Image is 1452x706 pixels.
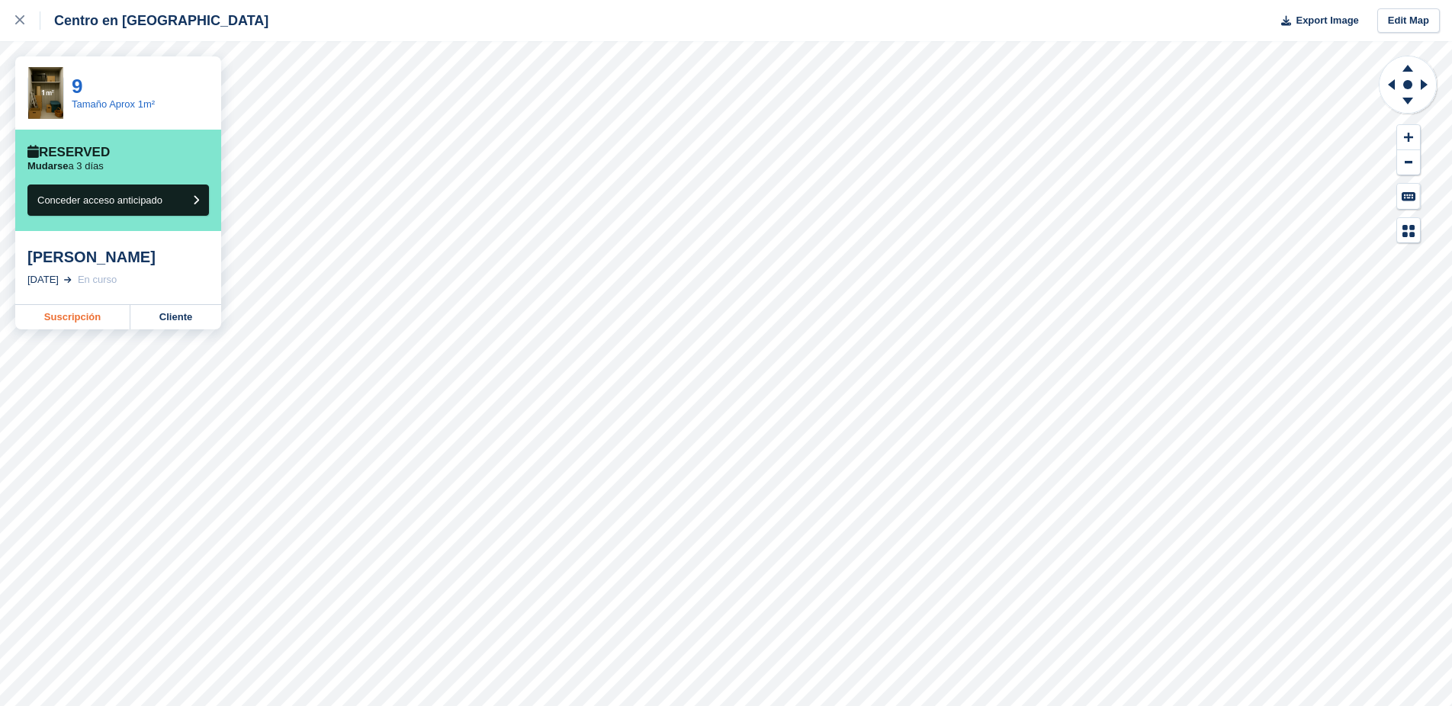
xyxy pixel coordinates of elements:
[27,248,209,266] div: [PERSON_NAME]
[28,67,63,120] img: 1mts2.png
[130,305,221,329] a: Cliente
[1397,184,1420,209] button: Keyboard Shortcuts
[1377,8,1440,34] a: Edit Map
[27,145,110,160] div: Reserved
[1272,8,1359,34] button: Export Image
[1397,125,1420,150] button: Zoom In
[64,277,72,283] img: arrow-right-light-icn-cde0832a797a2874e46488d9cf13f60e5c3a73dbe684e267c42b8395dfbc2abf.svg
[37,194,162,206] span: Conceder acceso anticipado
[27,185,209,216] button: Conceder acceso anticipado
[40,11,268,30] div: Centro en [GEOGRAPHIC_DATA]
[15,305,130,329] a: Suscripción
[78,272,117,287] div: En curso
[27,160,68,172] span: Mudarse
[27,160,104,172] p: a 3 días
[1397,218,1420,243] button: Map Legend
[27,272,59,287] div: [DATE]
[1296,13,1358,28] span: Export Image
[1397,150,1420,175] button: Zoom Out
[72,98,155,110] a: Tamaño Aprox 1m²
[72,75,82,98] a: 9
